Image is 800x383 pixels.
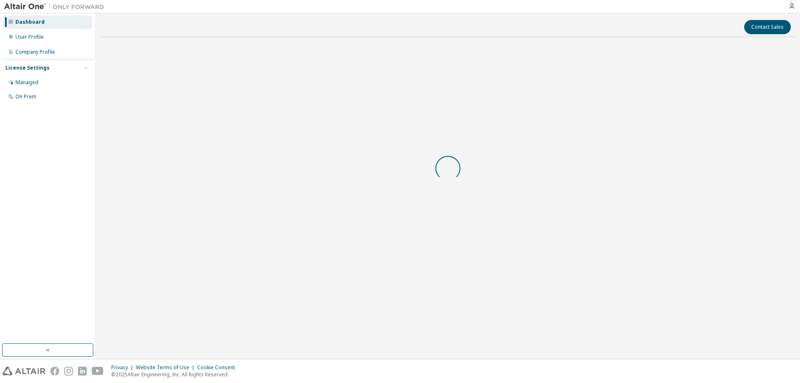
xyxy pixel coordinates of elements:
div: License Settings [5,65,50,71]
div: Company Profile [15,49,55,55]
div: Cookie Consent [197,364,240,371]
img: Altair One [4,3,108,11]
div: Privacy [111,364,136,371]
p: © 2025 Altair Engineering, Inc. All Rights Reserved. [111,371,240,378]
button: Contact Sales [744,20,791,34]
div: Managed [15,79,38,86]
div: On Prem [15,93,36,100]
img: facebook.svg [50,367,59,375]
div: Website Terms of Use [136,364,197,371]
img: instagram.svg [64,367,73,375]
img: altair_logo.svg [2,367,45,375]
div: User Profile [15,34,44,40]
img: youtube.svg [92,367,104,375]
img: linkedin.svg [78,367,87,375]
div: Dashboard [15,19,45,25]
